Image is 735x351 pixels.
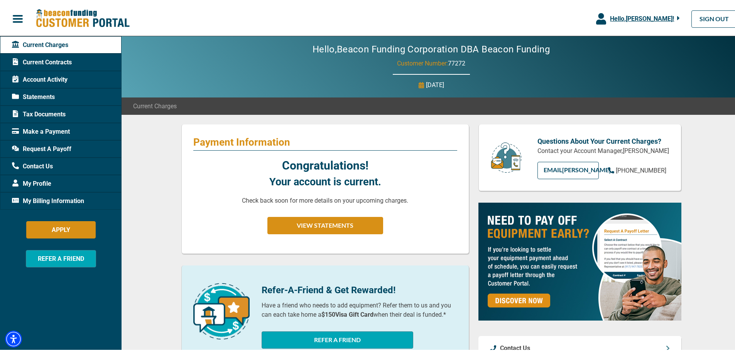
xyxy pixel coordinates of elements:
span: My Profile [12,178,51,187]
span: Request A Payoff [12,143,71,152]
p: Your account is current. [269,173,381,188]
p: Have a friend who needs to add equipment? Refer them to us and you can each take home a when thei... [262,299,457,318]
span: 77272 [448,58,465,65]
img: payoff-ad-px.jpg [478,201,681,319]
span: Customer Number: [397,58,448,65]
p: Questions About Your Current Charges? [537,134,669,145]
span: Hello, [PERSON_NAME] ! [610,13,674,21]
span: Current Contracts [12,56,72,65]
p: Payment Information [193,134,457,147]
span: Statements [12,91,55,100]
h2: Hello, Beacon Funding Corporation DBA Beacon Funding [289,42,573,54]
span: [PHONE_NUMBER] [616,165,666,173]
img: Beacon Funding Customer Portal Logo [35,7,130,27]
a: EMAIL[PERSON_NAME] [537,160,599,178]
p: Contact your Account Manager, [PERSON_NAME] [537,145,669,154]
p: Check back soon for more details on your upcoming charges. [242,195,408,204]
p: Refer-A-Friend & Get Rewarded! [262,282,457,296]
p: [DATE] [426,79,444,88]
p: Congratulations! [282,155,368,173]
span: Make a Payment [12,126,70,135]
a: [PHONE_NUMBER] [608,165,666,174]
span: Tax Documents [12,108,66,118]
span: Account Activity [12,74,68,83]
span: Contact Us [12,160,53,170]
div: Accessibility Menu [5,329,22,346]
img: customer-service.png [489,140,524,172]
span: My Billing Information [12,195,84,204]
button: APPLY [26,220,96,237]
button: REFER A FRIEND [26,249,96,266]
span: Current Charges [12,39,68,48]
button: REFER A FRIEND [262,330,413,347]
b: $150 Visa Gift Card [321,309,373,317]
span: Current Charges [133,100,177,109]
button: VIEW STATEMENTS [267,215,383,233]
img: refer-a-friend-icon.png [193,282,250,338]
